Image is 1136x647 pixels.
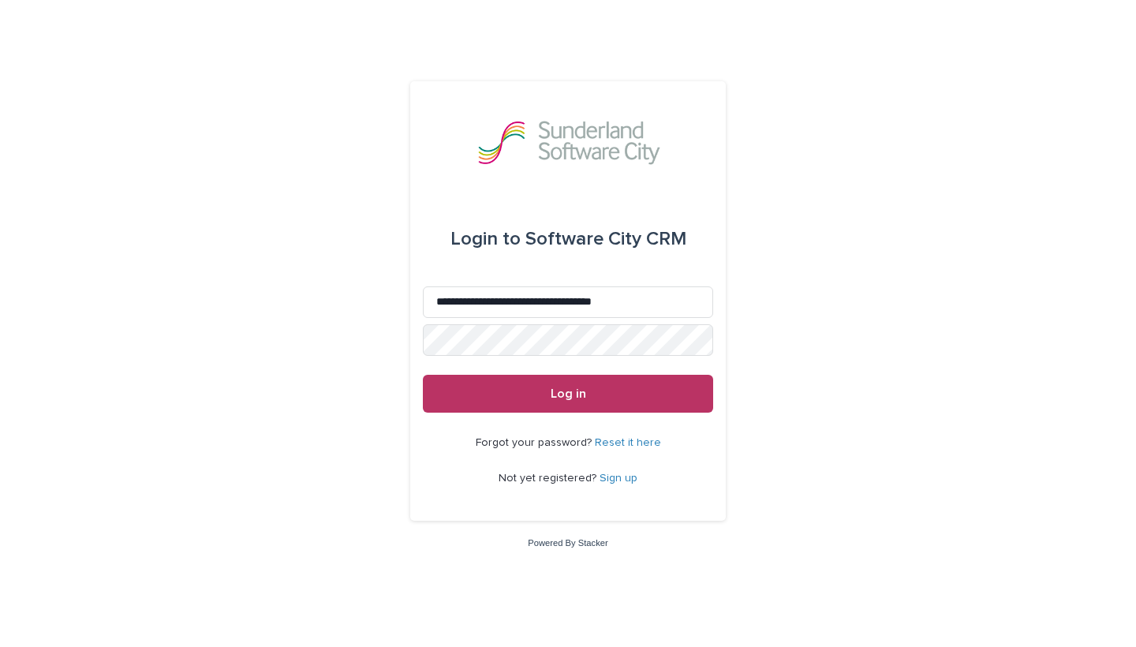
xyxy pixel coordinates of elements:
[528,538,607,548] a: Powered By Stacker
[595,437,661,448] a: Reset it here
[551,387,586,400] span: Log in
[600,473,637,484] a: Sign up
[450,217,686,261] div: Software City CRM
[450,230,521,249] span: Login to
[423,375,713,413] button: Log in
[499,473,600,484] span: Not yet registered?
[476,437,595,448] span: Forgot your password?
[473,119,663,166] img: Kay6KQejSz2FjblR6DWv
